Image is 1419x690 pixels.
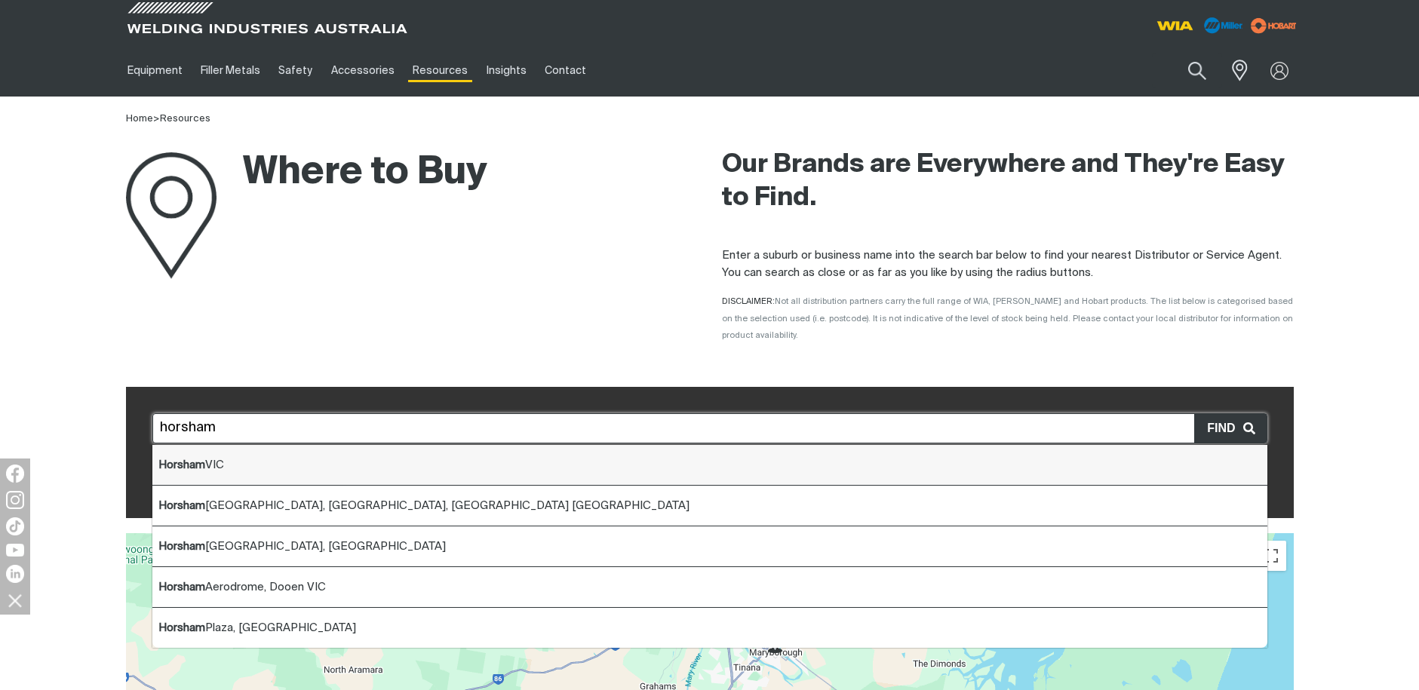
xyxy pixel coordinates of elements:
[158,541,446,552] span: [GEOGRAPHIC_DATA], [GEOGRAPHIC_DATA]
[158,459,224,471] span: VIC
[158,500,205,511] b: Horsham
[536,44,595,97] a: Contact
[1207,419,1242,438] span: Find
[126,149,487,198] h1: Where to Buy
[158,500,690,511] span: [GEOGRAPHIC_DATA], [GEOGRAPHIC_DATA], [GEOGRAPHIC_DATA] [GEOGRAPHIC_DATA]
[6,491,24,509] img: Instagram
[6,544,24,557] img: YouTube
[6,465,24,483] img: Facebook
[160,114,210,124] a: Resources
[1256,541,1286,571] button: Toggle fullscreen view
[6,517,24,535] img: TikTok
[158,622,356,633] span: Plaza, [GEOGRAPHIC_DATA]
[1172,53,1223,88] button: Search products
[1194,414,1266,443] button: Find
[322,44,404,97] a: Accessories
[158,459,205,471] b: Horsham
[722,297,1293,339] span: Not all distribution partners carry the full range of WIA, [PERSON_NAME] and Hobart products. The...
[153,114,160,124] span: >
[126,114,153,124] a: Home
[6,565,24,583] img: LinkedIn
[158,581,205,593] b: Horsham
[404,44,477,97] a: Resources
[722,149,1294,215] h2: Our Brands are Everywhere and They're Easy to Find.
[118,44,192,97] a: Equipment
[158,581,326,593] span: Aerodrome, Dooen VIC
[477,44,535,97] a: Insights
[158,622,205,633] b: Horsham
[158,541,205,552] b: Horsham
[118,44,1006,97] nav: Main
[192,44,269,97] a: Filler Metals
[2,587,28,613] img: hide socials
[269,44,321,97] a: Safety
[152,413,1267,443] input: Search location
[722,247,1294,281] p: Enter a suburb or business name into the search bar below to find your nearest Distributor or Ser...
[1152,53,1222,88] input: Product name or item number...
[1246,14,1301,37] img: miller
[722,297,1293,339] span: DISCLAIMER:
